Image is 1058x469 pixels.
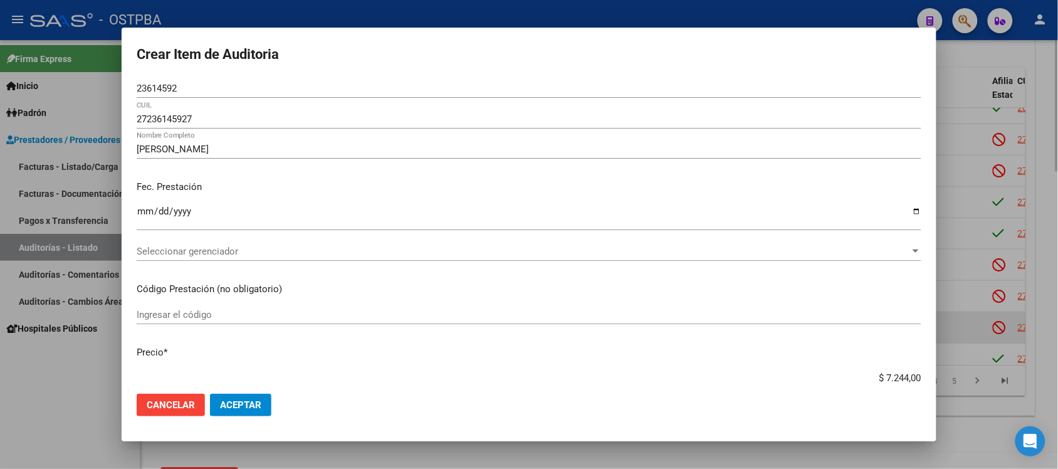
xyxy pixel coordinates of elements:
[220,399,261,411] span: Aceptar
[210,394,271,416] button: Aceptar
[137,394,205,416] button: Cancelar
[137,345,921,360] p: Precio
[137,180,921,194] p: Fec. Prestación
[1015,426,1045,456] div: Open Intercom Messenger
[147,399,195,411] span: Cancelar
[137,43,921,66] h2: Crear Item de Auditoria
[137,246,910,257] span: Seleccionar gerenciador
[137,282,921,297] p: Código Prestación (no obligatorio)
